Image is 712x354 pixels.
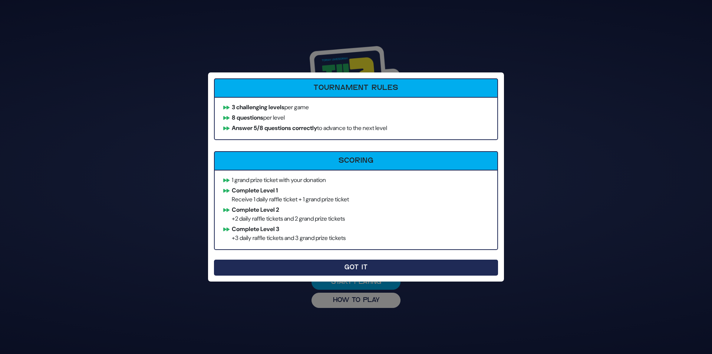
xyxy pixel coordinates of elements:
li: to advance to the next level [220,124,492,133]
li: +3 daily raffle tickets and 3 grand prize tickets [220,225,492,243]
h6: Scoring [219,156,493,165]
h6: Tournament Rules [219,84,493,92]
b: Complete Level 3 [232,225,279,233]
b: 3 challenging levels [232,103,284,111]
b: Complete Level 1 [232,186,278,194]
b: Complete Level 2 [232,206,279,214]
li: per level [220,113,492,122]
li: 1 grand prize ticket with your donation [220,176,492,185]
li: per game [220,103,492,112]
li: Receive 1 daily raffle ticket + 1 grand prize ticket [220,186,492,204]
button: Got It [214,260,498,276]
li: +2 daily raffle tickets and 2 grand prize tickets [220,205,492,223]
b: Answer 5/8 questions correctly [232,124,317,132]
b: 8 questions [232,114,263,121]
